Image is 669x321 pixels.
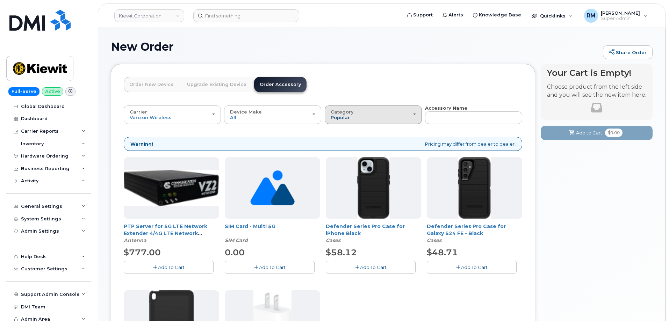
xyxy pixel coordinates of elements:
a: Share Order [603,45,653,59]
button: Add To Cart [326,261,416,273]
span: Add To Cart [158,264,185,270]
a: Defender Series Pro Case for iPhone Black [326,223,405,236]
a: Order Accessory [254,77,307,92]
a: Defender Series Pro Case for Galaxy S24 FE - Black [427,223,506,236]
button: Add To Cart [225,261,315,273]
img: defenders23fe.png [458,157,490,219]
a: PTP Server for 5G LTE Network Extender 4/4G LTE Network Extender 3 [124,223,207,243]
span: Add To Cart [259,264,286,270]
a: SIM Card - Multi 5G [225,223,275,229]
span: Category [331,109,354,115]
img: no_image_found-2caef05468ed5679b831cfe6fc140e25e0c280774317ffc20a367ab7fd17291e.png [250,157,295,219]
em: Antenna [124,237,146,243]
em: SIM Card [225,237,248,243]
div: PTP Server for 5G LTE Network Extender 4/4G LTE Network Extender 3 [124,223,219,244]
span: $58.12 [326,247,357,257]
em: Cases [427,237,441,243]
span: Popular [331,115,350,120]
span: $777.00 [124,247,161,257]
span: Add To Cart [360,264,387,270]
h1: New Order [111,41,599,53]
span: 0.00 [225,247,245,257]
strong: Warning! [130,141,153,147]
a: Upgrade Existing Device [181,77,252,92]
h4: Your Cart is Empty! [547,68,646,78]
iframe: Messenger Launcher [639,291,664,316]
button: Add to Cart $0.00 [541,126,653,140]
img: Casa_Sysem.png [124,170,219,206]
span: $0.00 [605,129,623,137]
span: Verizon Wireless [130,115,172,120]
strong: Accessory Name [425,105,467,111]
img: defenderiphone14.png [357,157,390,219]
button: Add To Cart [124,261,214,273]
span: All [230,115,236,120]
button: Category Popular [325,105,422,124]
div: Defender Series Pro Case for iPhone Black [326,223,421,244]
span: Add to Cart [576,130,602,136]
span: Add To Cart [461,264,488,270]
button: Device Make All [224,105,321,124]
span: $48.71 [427,247,458,257]
button: Add To Cart [427,261,517,273]
div: Defender Series Pro Case for Galaxy S24 FE - Black [427,223,522,244]
a: Order New Device [124,77,179,92]
em: Cases [326,237,340,243]
span: Carrier [130,109,147,115]
div: SIM Card - Multi 5G [225,223,320,244]
span: Device Make [230,109,262,115]
div: Pricing may differ from dealer to dealer! [124,137,522,151]
p: Choose product from the left side and you will see the new item here. [547,83,646,99]
button: Carrier Verizon Wireless [124,105,221,124]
